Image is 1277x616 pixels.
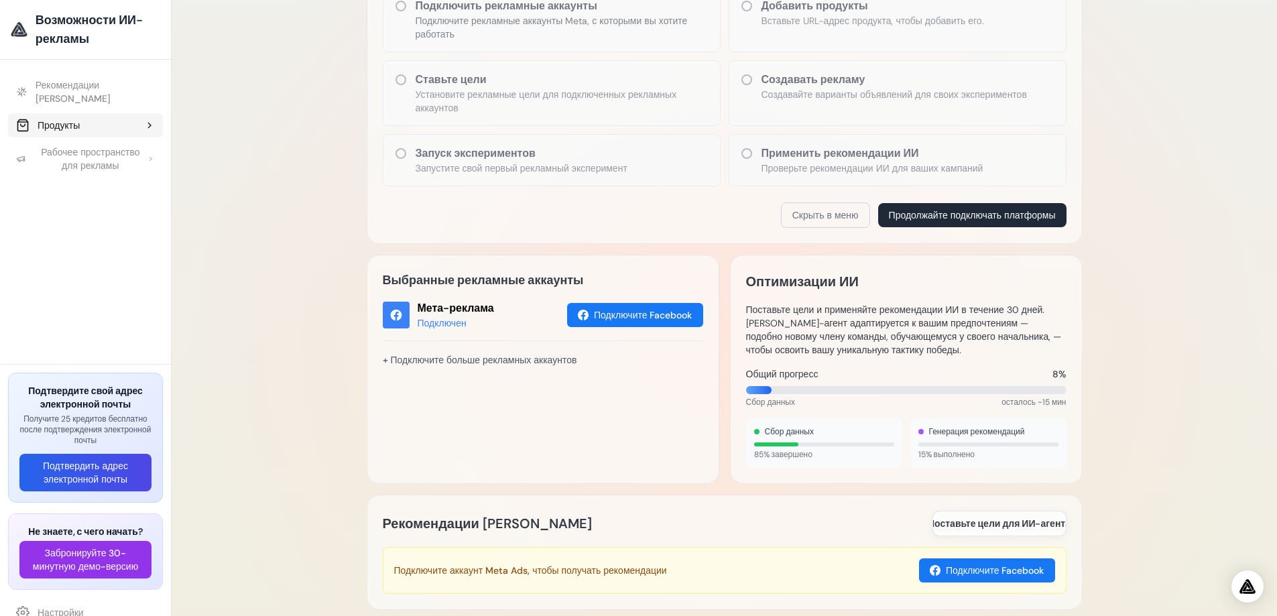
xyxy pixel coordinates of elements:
font: Создавайте варианты объявлений для своих экспериментов [762,88,1027,101]
font: Оптимизации ИИ [746,273,859,290]
a: Рекомендации [PERSON_NAME] [8,73,163,111]
font: Получите 25 кредитов бесплатно после подтверждения электронной почты [20,414,151,446]
font: Проверьте рекомендации ИИ для ваших кампаний [762,162,983,174]
font: Продукты [38,119,80,131]
font: Продолжайте подключать платформы [889,209,1056,221]
font: Рекомендации [PERSON_NAME] [383,515,592,532]
font: Рекомендации [PERSON_NAME] [36,79,111,105]
font: Подключите рекламные аккаунты Meta, с которыми вы хотите работать [416,15,688,40]
font: Подключен [418,317,467,329]
font: Подключите Facebook [946,564,1044,576]
font: + Подключите больше рекламных аккаунтов [383,354,577,366]
font: Сбор данных [765,426,814,437]
font: Подтвердите свой адрес электронной почты [28,385,143,410]
font: Выбранные рекламные аккаунты [383,272,584,288]
font: Поставьте цели и применяйте рекомендации ИИ в течение 30 дней. [PERSON_NAME]-агент адаптируется к... [746,304,1062,356]
button: Подключите Facebook [567,303,703,327]
font: Применить рекомендации ИИ [762,146,919,160]
font: осталось ~15 мин [1001,397,1066,408]
a: + Подключите больше рекламных аккаунтов [383,349,577,371]
button: Продукты [8,113,163,137]
font: 15% выполнено [918,449,975,460]
font: Скрыть в меню [792,209,859,221]
font: Рабочее пространство для рекламы [41,146,139,172]
font: Подключите аккаунт Meta Ads, чтобы получать рекомендации [394,564,667,576]
button: Скрыть в меню [781,202,870,228]
font: Запуск экспериментов [416,146,536,160]
button: Продолжайте подключать платформы [878,203,1067,227]
font: Создавать рекламу [762,72,865,86]
font: Не знаете, с чего начать? [28,526,143,538]
button: Рабочее пространство для рекламы [8,140,163,178]
font: Поставьте цели для ИИ-агента [928,517,1071,530]
font: Забронируйте 30-минутную демо-версию [33,547,138,572]
font: Сбор данных [746,397,795,408]
font: 8% [1052,368,1067,380]
font: Запустите свой первый рекламный эксперимент [416,162,627,174]
font: Подтвердить адрес электронной почты [43,460,128,485]
font: Мета-реклама [418,301,494,315]
button: Подтвердить адрес электронной почты [19,454,151,491]
font: Общий прогресс [746,368,818,380]
font: Установите рекламные цели для подключенных рекламных аккаунтов [416,88,677,114]
font: Вставьте URL-адрес продукта, чтобы добавить его. [762,15,984,27]
button: Поставьте цели для ИИ-агента [932,511,1067,536]
font: Генерация рекомендаций [929,426,1025,437]
a: Возможности ИИ-рекламы [11,11,160,48]
font: Возможности ИИ-рекламы [36,12,143,47]
font: Подключите Facebook [594,309,692,321]
font: Ставьте цели [416,72,487,86]
button: Забронируйте 30-минутную демо-версию [19,541,151,578]
div: Открытый Интерком Мессенджер [1231,570,1264,603]
font: 85% завершено [754,449,812,460]
button: Подключите Facebook [919,558,1055,582]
